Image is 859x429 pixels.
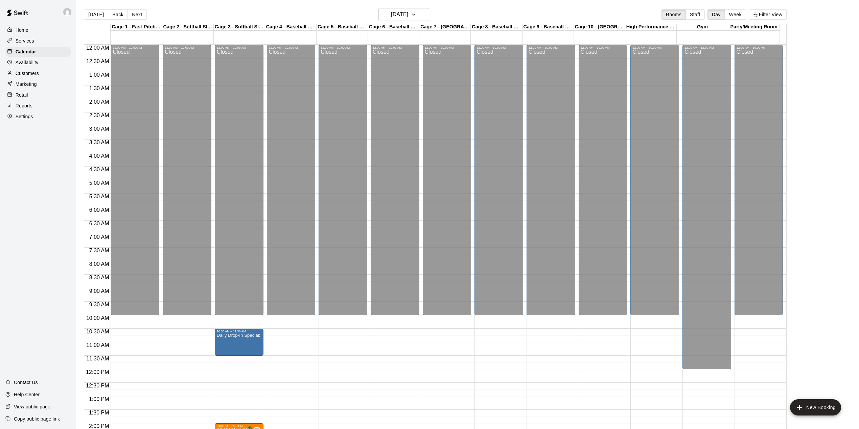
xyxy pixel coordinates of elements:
[217,330,261,333] div: 10:30 AM – 11:30 AM
[88,248,111,253] span: 7:30 AM
[790,399,841,415] button: add
[5,68,71,78] a: Customers
[88,207,111,213] span: 6:00 AM
[378,8,429,21] button: [DATE]
[425,46,469,49] div: 12:00 AM – 10:00 AM
[373,49,417,318] div: Closed
[88,126,111,132] span: 3:00 AM
[737,46,781,49] div: 12:00 AM – 10:00 AM
[5,90,71,100] a: Retail
[62,5,76,19] div: Joe Florio
[391,10,408,19] h6: [DATE]
[85,315,111,321] span: 10:00 AM
[85,356,111,361] span: 11:30 AM
[574,24,625,30] div: Cage 10 - [GEOGRAPHIC_DATA]
[684,46,729,49] div: 12:00 AM – 12:00 PM
[269,49,314,318] div: Closed
[682,45,731,369] div: 12:00 AM – 12:00 PM: Closed
[85,329,111,334] span: 10:30 AM
[165,49,209,318] div: Closed
[725,9,746,20] button: Week
[5,36,71,46] a: Services
[5,47,71,57] a: Calendar
[737,49,781,318] div: Closed
[267,45,316,315] div: 12:00 AM – 10:00 AM: Closed
[113,46,157,49] div: 12:00 AM – 10:00 AM
[84,9,108,20] button: [DATE]
[217,49,261,318] div: Closed
[14,403,50,410] p: View public page
[87,423,111,429] span: 2:00 PM
[477,49,521,318] div: Closed
[5,57,71,68] div: Availability
[85,58,111,64] span: 12:30 AM
[529,46,573,49] div: 12:00 AM – 10:00 AM
[368,24,419,30] div: Cage 6 - Baseball Pitching Machine
[529,49,573,318] div: Closed
[527,45,575,315] div: 12:00 AM – 10:00 AM: Closed
[108,9,128,20] button: Back
[162,24,214,30] div: Cage 2 - Softball Slo-pitch Iron [PERSON_NAME] & Hack Attack Baseball Pitching Machine
[5,111,71,122] a: Settings
[214,24,265,30] div: Cage 3 - Softball Slo-pitch Iron [PERSON_NAME] & Baseball Pitching Machine
[477,46,521,49] div: 12:00 AM – 10:00 AM
[16,81,37,87] p: Marketing
[88,288,111,294] span: 9:00 AM
[163,45,211,315] div: 12:00 AM – 10:00 AM: Closed
[16,113,33,120] p: Settings
[474,45,523,315] div: 12:00 AM – 10:00 AM: Closed
[321,49,365,318] div: Closed
[686,9,705,20] button: Staff
[88,275,111,280] span: 8:30 AM
[16,92,28,98] p: Retail
[632,49,677,318] div: Closed
[661,9,686,20] button: Rooms
[269,46,314,49] div: 12:00 AM – 10:00 AM
[16,48,36,55] p: Calendar
[632,46,677,49] div: 12:00 AM – 10:00 AM
[5,79,71,89] a: Marketing
[321,46,365,49] div: 12:00 AM – 10:00 AM
[217,46,261,49] div: 12:00 AM – 10:00 AM
[127,9,146,20] button: Next
[14,391,40,398] p: Help Center
[471,24,522,30] div: Cage 8 - Baseball Pitching Machine
[581,49,625,318] div: Closed
[523,24,574,30] div: Cage 9 - Baseball Pitching Machine / [GEOGRAPHIC_DATA]
[16,27,28,33] p: Home
[5,101,71,111] a: Reports
[728,24,780,30] div: Party/Meeting Room
[319,45,367,315] div: 12:00 AM – 10:00 AM: Closed
[215,329,263,356] div: 10:30 AM – 11:30 AM: Daily Drop-In Special: The Best Batting Cages Near You! - 11AM-4PM WEEKDAYS
[88,153,111,159] span: 4:00 AM
[165,46,209,49] div: 12:00 AM – 10:00 AM
[88,167,111,172] span: 4:30 AM
[371,45,419,315] div: 12:00 AM – 10:00 AM: Closed
[113,49,157,318] div: Closed
[423,45,471,315] div: 12:00 AM – 10:00 AM: Closed
[88,302,111,307] span: 9:30 AM
[111,45,159,315] div: 12:00 AM – 10:00 AM: Closed
[684,49,729,372] div: Closed
[425,49,469,318] div: Closed
[88,140,111,145] span: 3:30 AM
[16,59,39,66] p: Availability
[88,72,111,78] span: 1:00 AM
[581,46,625,49] div: 12:00 AM – 10:00 AM
[215,45,263,315] div: 12:00 AM – 10:00 AM: Closed
[677,24,728,30] div: Gym
[735,45,783,315] div: 12:00 AM – 10:00 AM: Closed
[5,25,71,35] a: Home
[16,70,39,77] p: Customers
[84,369,111,375] span: 12:00 PM
[14,415,60,422] p: Copy public page link
[419,24,471,30] div: Cage 7 - [GEOGRAPHIC_DATA]
[88,85,111,91] span: 1:30 AM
